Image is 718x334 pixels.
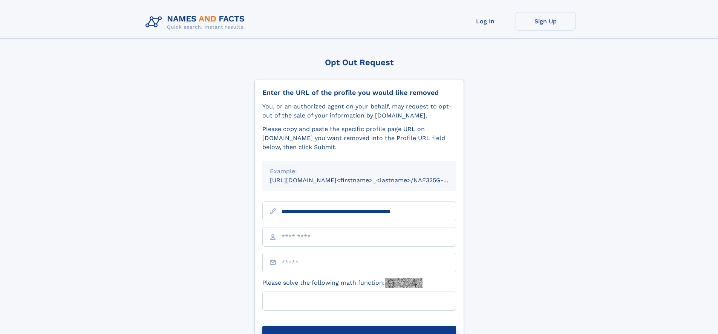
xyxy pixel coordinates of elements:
div: Enter the URL of the profile you would like removed [262,88,456,97]
small: [URL][DOMAIN_NAME]<firstname>_<lastname>/NAF325G-xxxxxxxx [270,177,470,184]
div: Please copy and paste the specific profile page URL on [DOMAIN_NAME] you want removed into the Pr... [262,125,456,152]
img: Logo Names and Facts [142,12,251,32]
div: Example: [270,167,449,176]
a: Sign Up [516,12,576,31]
div: You, or an authorized agent on your behalf, may request to opt-out of the sale of your informatio... [262,102,456,120]
div: Opt Out Request [254,58,464,67]
a: Log In [455,12,516,31]
label: Please solve the following math function: [262,278,423,288]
